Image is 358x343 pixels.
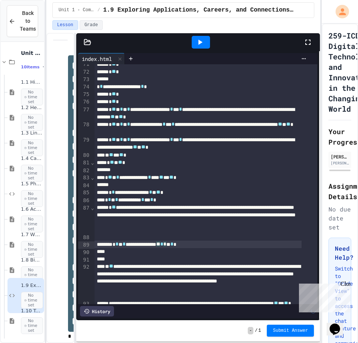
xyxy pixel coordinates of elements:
span: 1.9 Exploring Applications, Careers, and Connections in the Digital World [21,282,43,289]
span: 1.5 Phone Usage Assignment [21,181,43,187]
span: Unit 1 - Computational Thinking and Making Connections [21,50,43,56]
iframe: chat widget [296,281,351,312]
div: No due date set [328,205,351,232]
span: No time set [21,292,43,309]
span: No time set [21,216,43,233]
div: 92 [78,263,90,300]
div: 78 [78,121,90,136]
span: No time set [21,114,43,131]
h2: Assignment Details [328,181,351,202]
span: 1.8 Bias in Artificial Intelligence [21,257,43,263]
span: No time set [21,317,43,334]
span: 1.3 Linking Web Pages [21,130,43,136]
div: 73 [78,76,90,83]
div: 90 [78,249,90,256]
span: Unit 1 - Computational Thinking and Making Connections [59,7,95,13]
div: 88 [78,234,90,241]
span: • [43,64,44,70]
span: Fold line [90,174,94,180]
div: 85 [78,189,90,197]
div: 71 [78,61,90,68]
span: 1.1 History of the WWW [21,79,43,86]
div: 91 [78,256,90,264]
span: Back to Teams [20,9,36,33]
span: 1.4 Cascading Style Sheets [21,155,43,162]
span: Submit Answer [273,328,308,334]
div: 93 [78,300,90,315]
button: Lesson [52,20,78,30]
span: 1.2 Hello World [21,105,43,111]
div: 84 [78,182,90,189]
span: 1.10 Technology and the Environment [21,308,43,314]
button: Grade [80,20,103,30]
span: 1 [258,328,261,334]
div: 74 [78,83,90,91]
span: No time set [21,139,43,157]
div: 83 [78,174,90,182]
div: 77 [78,106,90,121]
span: 1.6 Accessibility [21,206,43,213]
div: 89 [78,241,90,249]
div: 72 [78,68,90,76]
div: 82 [78,167,90,174]
span: No time set [21,266,43,284]
div: 80 [78,152,90,159]
span: 1.7 What is Artificial Intelligence (AI) [21,232,43,238]
div: 86 [78,197,90,204]
span: Fold line [90,205,94,211]
div: index.html [78,53,125,64]
div: My Account [328,3,351,20]
span: No time set [21,165,43,182]
div: 76 [78,98,90,106]
button: Back to Teams [7,5,38,37]
span: - [248,327,253,334]
button: Submit Answer [267,325,314,337]
div: [PERSON_NAME][EMAIL_ADDRESS][DOMAIN_NAME] [331,160,349,166]
iframe: chat widget [327,313,351,336]
div: [PERSON_NAME] [331,153,349,160]
span: No time set [21,89,43,106]
div: 75 [78,91,90,98]
div: 81 [78,159,90,167]
span: / [255,328,257,334]
div: Chat with us now!Close [3,3,52,47]
span: Fold line [90,160,94,166]
span: / [98,7,100,13]
div: 87 [78,204,90,234]
span: 10 items [21,65,40,69]
span: No time set [21,190,43,207]
h3: Need Help? [335,244,345,262]
div: 79 [78,136,90,152]
h2: Your Progress [328,126,351,147]
div: index.html [78,55,115,63]
span: No time set [21,241,43,258]
span: 1.9 Exploring Applications, Careers, and Connections in the Digital World [103,6,294,15]
div: History [80,306,114,316]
